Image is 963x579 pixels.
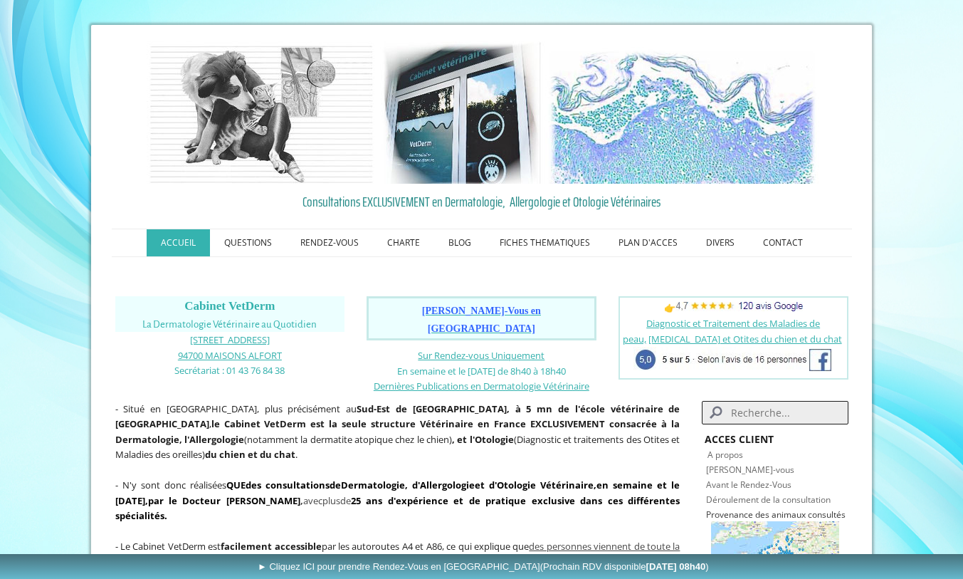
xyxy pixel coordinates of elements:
a: Avant le Rendez-Vous [706,479,791,491]
a: RENDEZ-VOUS [286,229,373,256]
span: en semaine et le [DATE] [115,479,680,507]
a: [STREET_ADDRESS] [190,333,270,346]
strong: du chien et du chat [205,448,295,461]
span: , [145,494,148,507]
span: [STREET_ADDRESS] [190,333,270,346]
span: La Dermatologie Vétérinaire au Quotidien [142,319,317,330]
a: Consultations EXCLUSIVEMENT en Dermatologie, Allergologie et Otologie Vétérinaires [115,191,848,212]
input: Search [702,401,848,424]
strong: des [246,479,261,491]
b: Cabinet VetDerm est la seule structure Vétérinaire en [224,417,490,430]
strong: ACCES CLIENT [705,432,774,446]
a: BLOG [434,229,485,256]
a: ACCUEIL [147,229,210,256]
a: 94700 MAISONS ALFORT [178,348,282,362]
b: , [148,494,303,507]
span: Cabinet VetDerm [184,299,275,313]
a: Otologie Vétérin [497,479,575,491]
a: [PERSON_NAME]-vous [706,464,794,476]
b: [DATE] 08h40 [646,561,706,572]
strong: QUE [226,479,246,491]
a: Allergologie [420,479,475,491]
span: 94700 MAISONS ALFORT [178,349,282,362]
a: [PERSON_NAME]-Vous en [GEOGRAPHIC_DATA] [422,306,541,334]
a: Déroulement de la consultation [706,494,831,506]
span: P [706,508,711,521]
a: aire [575,479,594,491]
strong: 25 ans d'expérience et de pratique exclusive dans ces différentes spécialités. [115,494,680,523]
strong: , [594,479,596,491]
span: Secrétariat : 01 43 76 84 38 [174,364,285,377]
a: PLAN D'ACCES [604,229,692,256]
b: , et l'Otologie [452,433,514,446]
a: Sur Rendez-vous Uniquement [418,349,544,362]
span: ► Cliquez ICI pour prendre Rendez-Vous en [GEOGRAPHIC_DATA] [258,561,709,572]
a: Diagnostic et Traitement des Maladies de peau, [623,317,821,345]
a: Dermatologie [341,479,405,491]
b: France EXCLUSIVEMENT consacrée à la Dermatologie, l'Allergologie [115,417,680,446]
span: par le Docteur [PERSON_NAME] [148,494,300,507]
span: plus [322,494,340,507]
a: rovenance [711,508,753,521]
a: A propos [707,449,743,461]
span: (Prochain RDV disponible ) [540,561,709,572]
span: facilement [221,540,272,553]
a: [MEDICAL_DATA] et Otites du chien et du chat [648,333,842,345]
strong: Sud-Est de [GEOGRAPHIC_DATA], à 5 mn de l'école vétérinaire de [GEOGRAPHIC_DATA] [115,402,680,431]
strong: le [211,417,220,430]
span: [PERSON_NAME]-Vous en [GEOGRAPHIC_DATA] [422,306,541,334]
a: DIVERS [692,229,749,256]
strong: accessible [275,540,322,553]
span: En semaine et le [DATE] de 8h40 à 18h40 [397,365,566,377]
strong: de , d' et d' [265,479,575,491]
a: CHARTE [373,229,434,256]
a: CONTACT [749,229,817,256]
a: QUESTIONS [210,229,286,256]
a: Dernières Publications en Dermatologie Vétérinaire [374,379,589,392]
a: FICHES THEMATIQUES [485,229,604,256]
span: 👉 [664,301,803,314]
span: - N'y sont donc réalisées [115,479,680,522]
span: - Situé en [GEOGRAPHIC_DATA], plus précisément au , (notamment la dermatite atopique chez le chie... [115,402,680,461]
span: avec de [115,479,680,522]
span: des animaux consultés [755,508,846,521]
a: consultations [265,479,330,491]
